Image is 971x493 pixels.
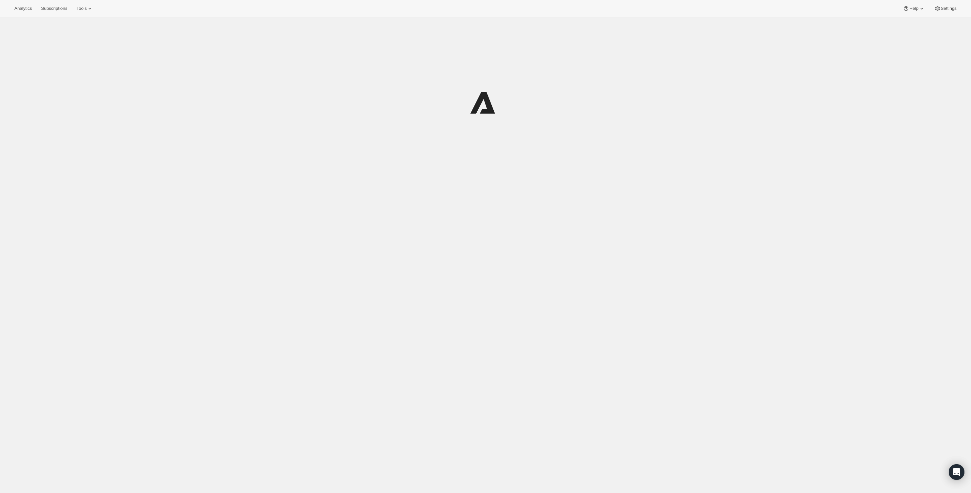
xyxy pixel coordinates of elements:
[909,6,918,11] span: Help
[899,4,929,13] button: Help
[10,4,36,13] button: Analytics
[941,6,957,11] span: Settings
[41,6,67,11] span: Subscriptions
[72,4,97,13] button: Tools
[949,464,964,480] div: Open Intercom Messenger
[930,4,961,13] button: Settings
[14,6,32,11] span: Analytics
[76,6,87,11] span: Tools
[37,4,71,13] button: Subscriptions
